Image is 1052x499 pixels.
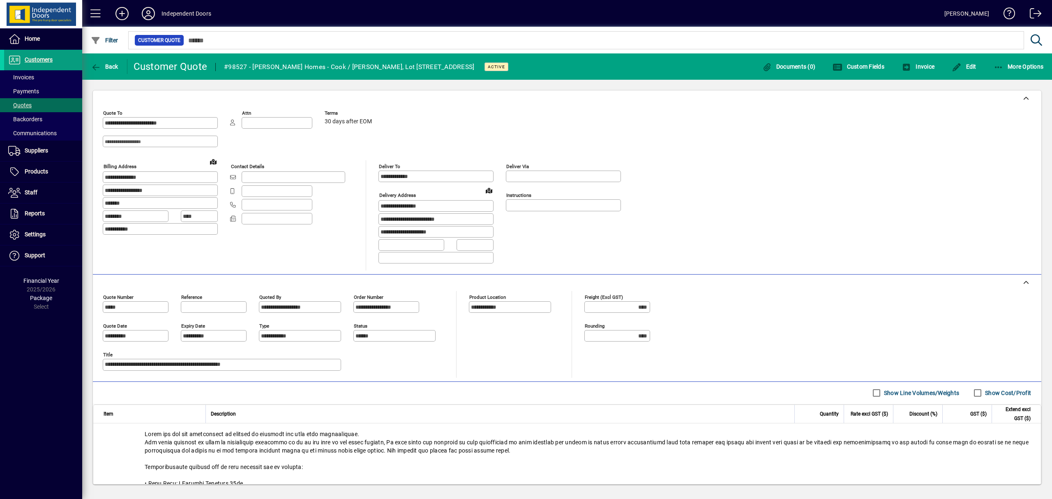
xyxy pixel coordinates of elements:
div: #98527 - [PERSON_NAME] Homes - Cook / [PERSON_NAME], Lot [STREET_ADDRESS] [224,60,474,74]
div: [PERSON_NAME] [944,7,989,20]
span: Communications [8,130,57,136]
mat-label: Deliver To [379,164,400,169]
span: Suppliers [25,147,48,154]
a: Products [4,162,82,182]
mat-label: Order number [354,294,383,300]
button: Edit [950,59,978,74]
mat-label: Quote To [103,110,122,116]
a: Backorders [4,112,82,126]
button: Custom Fields [831,59,886,74]
button: Documents (0) [760,59,817,74]
a: Logout [1024,2,1042,28]
span: Package [30,295,52,301]
span: Back [91,63,118,70]
span: Staff [25,189,37,196]
span: Financial Year [23,277,59,284]
button: More Options [992,59,1046,74]
span: Filter [91,37,118,44]
mat-label: Attn [242,110,251,116]
span: Quotes [8,102,32,109]
label: Show Cost/Profit [983,389,1031,397]
a: Staff [4,183,82,203]
span: Extend excl GST ($) [997,405,1031,423]
mat-label: Instructions [506,192,531,198]
span: Item [104,409,113,418]
div: Customer Quote [134,60,208,73]
span: Backorders [8,116,42,122]
a: Settings [4,224,82,245]
button: Add [109,6,135,21]
span: GST ($) [970,409,987,418]
mat-label: Type [259,323,269,328]
a: Payments [4,84,82,98]
span: Customer Quote [138,36,180,44]
span: Discount (%) [909,409,937,418]
button: Profile [135,6,161,21]
a: Communications [4,126,82,140]
div: Independent Doors [161,7,211,20]
span: Support [25,252,45,259]
a: Knowledge Base [997,2,1015,28]
span: Home [25,35,40,42]
button: Back [89,59,120,74]
button: Filter [89,33,120,48]
mat-label: Title [103,351,113,357]
mat-label: Expiry date [181,323,205,328]
span: Invoice [902,63,934,70]
span: Payments [8,88,39,95]
span: Documents (0) [762,63,815,70]
span: Terms [325,111,374,116]
app-page-header-button: Back [82,59,127,74]
a: View on map [207,155,220,168]
span: Customers [25,56,53,63]
span: Description [211,409,236,418]
a: Home [4,29,82,49]
a: Invoices [4,70,82,84]
mat-label: Deliver via [506,164,529,169]
span: Edit [952,63,976,70]
a: View on map [482,184,496,197]
mat-label: Freight (excl GST) [585,294,623,300]
a: Quotes [4,98,82,112]
span: Invoices [8,74,34,81]
mat-label: Rounding [585,323,604,328]
mat-label: Quote number [103,294,134,300]
mat-label: Quote date [103,323,127,328]
mat-label: Reference [181,294,202,300]
mat-label: Status [354,323,367,328]
span: 30 days after EOM [325,118,372,125]
a: Suppliers [4,141,82,161]
span: Reports [25,210,45,217]
span: Custom Fields [833,63,884,70]
button: Invoice [900,59,937,74]
span: More Options [994,63,1044,70]
span: Products [25,168,48,175]
span: Quantity [820,409,839,418]
a: Reports [4,203,82,224]
span: Settings [25,231,46,238]
label: Show Line Volumes/Weights [882,389,959,397]
mat-label: Quoted by [259,294,281,300]
mat-label: Product location [469,294,506,300]
span: Rate excl GST ($) [851,409,888,418]
span: Active [488,64,505,69]
a: Support [4,245,82,266]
